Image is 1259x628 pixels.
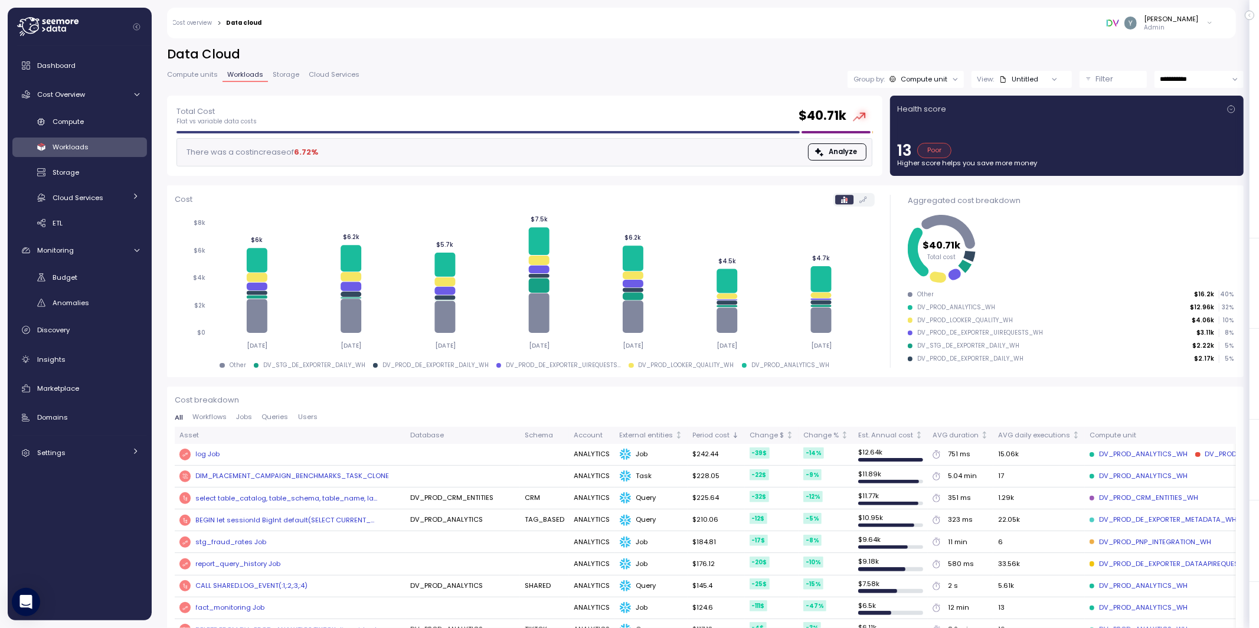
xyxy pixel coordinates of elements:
span: Workflows [192,414,227,420]
div: -5 % [803,513,822,524]
tspan: $4.5k [718,257,736,265]
div: Task [620,470,684,482]
span: Budget [53,273,77,282]
tspan: [DATE] [247,342,267,349]
img: 6791f8edfa6a2c9608b219b1.PNG [1107,17,1119,29]
tspan: $6k [251,236,263,244]
div: DV_PROD_CRM_ENTITIES_WH [1090,493,1198,503]
div: DV_PROD_DE_EXPORTER_UIREQUESTS ... [506,361,621,369]
div: Compute unit [901,74,947,84]
div: Asset [179,430,401,441]
h2: Data Cloud [167,46,1244,63]
tspan: $6.2k [624,234,641,241]
a: Insights [12,348,147,371]
p: Filter [1096,73,1114,85]
span: Insights [37,355,66,364]
p: 5 % [1219,342,1234,350]
span: Workloads [53,142,89,152]
span: Marketplace [37,384,79,393]
div: -14 % [803,447,824,459]
img: ACg8ocKvqwnLMA34EL5-0z6HW-15kcrLxT5Mmx2M21tMPLYJnykyAQ=s96-c [1124,17,1137,29]
td: $ 11.77k [853,488,928,509]
p: 10 % [1219,316,1234,325]
span: Cloud Services [53,193,103,202]
td: CRM [520,488,569,509]
tspan: $40.71k [923,238,961,252]
p: Total Cost [176,106,257,117]
td: $ 12.64k [853,444,928,466]
div: 12 min [948,603,969,613]
td: 5.61k [993,575,1085,597]
a: DV_PROD_DE_EXPORTER_METADATA_WH [1090,515,1237,525]
td: ANALYTICS [569,444,614,466]
td: 13 [993,597,1085,619]
p: Group by: [853,74,885,84]
a: Budget [12,268,147,287]
th: AVG durationNot sorted [928,427,993,444]
a: Monitoring [12,238,147,262]
div: Database [410,430,515,441]
h2: $ 40.71k [799,107,846,125]
div: 580 ms [948,559,974,570]
div: Aggregated cost breakdown [908,195,1234,207]
td: ANALYTICS [569,575,614,597]
span: Storage [53,168,79,177]
tspan: [DATE] [623,342,643,349]
th: Est. Annual costNot sorted [853,427,928,444]
span: Domains [37,413,68,422]
div: DV_PROD_DE_EXPORTER_DAILY_WH [382,361,489,369]
td: ANALYTICS [569,488,614,509]
div: BEGIN let sessionId BigInt default(SELECT CURRENT_... [196,515,375,525]
div: Not sorted [786,431,794,439]
div: -9 % [803,469,822,480]
th: Period costSorted descending [688,427,744,444]
div: 323 ms [948,515,973,525]
a: Discovery [12,318,147,342]
div: External entities [620,430,673,441]
div: -22 $ [750,469,769,480]
div: Filter [1080,71,1147,88]
span: Anomalies [53,298,89,308]
div: Period cost [693,430,730,441]
div: Job [620,449,684,460]
a: DV_PROD_ANALYTICS_WH [1090,581,1188,591]
div: Est. Annual cost [858,430,913,441]
div: -39 $ [750,447,770,459]
div: DV_PROD_ANALYTICS_WH [1090,449,1188,460]
div: -111 $ [750,600,767,611]
div: Change % [803,430,839,441]
span: Queries [262,414,289,420]
td: $176.12 [688,553,744,575]
tspan: [DATE] [529,342,550,349]
div: DV_PROD_DE_EXPORTER_UIREQUESTS_WH [917,329,1043,337]
button: Analyze [808,143,866,161]
td: $225.64 [688,488,744,509]
div: -25 $ [750,578,770,590]
div: Other [917,290,934,299]
td: DV_PROD_CRM_ENTITIES [406,488,520,509]
span: Cloud Services [309,71,360,78]
td: TAG_BASED [520,509,569,531]
td: 17 [993,466,1085,488]
p: Cost breakdown [175,394,1236,406]
div: 11 min [948,537,967,548]
div: report_query_history Job [196,559,281,570]
span: Monitoring [37,246,74,255]
td: DV_PROD_ANALYTICS [406,575,520,597]
tspan: $8k [194,219,205,227]
div: -12 % [803,491,823,502]
td: SHARED [520,575,569,597]
a: stg_fraud_rates Job [196,537,267,548]
td: $242.44 [688,444,744,466]
div: AVG daily executions [998,430,1070,441]
td: $184.81 [688,531,744,553]
div: DV_PROD_ANALYTICS_WH [751,361,829,369]
td: ANALYTICS [569,531,614,553]
a: DV_PROD_PNP_INTEGRATION_WH [1090,537,1211,548]
tspan: $5.7k [436,241,453,248]
div: DV_STG_DE_EXPORTER_DAILY_WH [263,361,365,369]
div: Data cloud [226,20,261,26]
td: ANALYTICS [569,466,614,488]
a: Domains [12,406,147,430]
